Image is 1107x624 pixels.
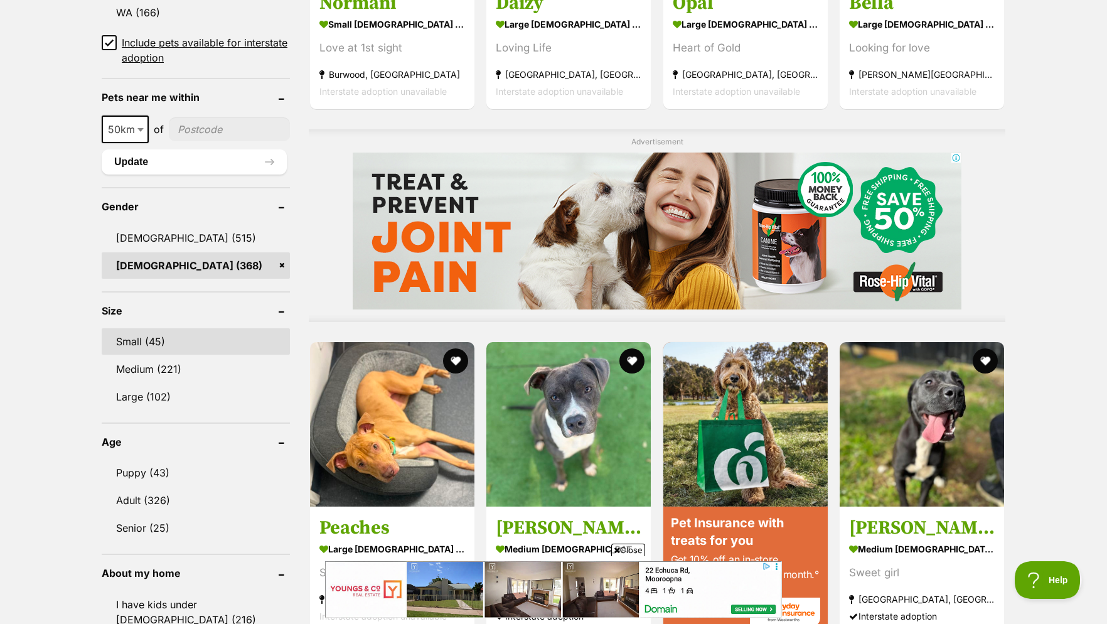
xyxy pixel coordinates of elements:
[673,40,818,56] div: Heart of Gold
[102,92,290,103] header: Pets near me within
[319,40,465,56] div: Love at 1st sight
[673,66,818,83] strong: [GEOGRAPHIC_DATA], [GEOGRAPHIC_DATA]
[496,66,641,83] strong: [GEOGRAPHIC_DATA], [GEOGRAPHIC_DATA]
[496,40,641,56] div: Loving Life
[849,40,995,56] div: Looking for love
[840,342,1004,507] img: Tammy - Staffordshire Bull Terrier Dog
[319,564,465,581] div: Sweetie
[611,544,645,556] span: Close
[319,515,465,539] h3: Peaches
[1015,561,1082,599] iframe: Help Scout Beacon - Open
[102,149,287,175] button: Update
[496,539,641,557] strong: medium [DEMOGRAPHIC_DATA] Dog
[319,86,447,97] span: Interstate adoption unavailable
[102,35,290,65] a: Include pets available for interstate adoption
[849,590,995,607] strong: [GEOGRAPHIC_DATA], [GEOGRAPHIC_DATA]
[102,116,149,143] span: 50km
[325,561,782,618] iframe: Advertisement
[443,348,468,374] button: favourite
[102,568,290,579] header: About my home
[102,252,290,279] a: [DEMOGRAPHIC_DATA] (368)
[319,539,465,557] strong: large [DEMOGRAPHIC_DATA] Dog
[486,342,651,507] img: Sue - American Staffordshire Terrier Dog
[496,15,641,33] strong: large [DEMOGRAPHIC_DATA] Dog
[496,515,641,539] h3: [PERSON_NAME]
[102,436,290,448] header: Age
[102,305,290,316] header: Size
[849,607,995,624] div: Interstate adoption
[849,539,995,557] strong: medium [DEMOGRAPHIC_DATA] Dog
[496,86,623,97] span: Interstate adoption unavailable
[849,15,995,33] strong: large [DEMOGRAPHIC_DATA] Dog
[103,121,147,138] span: 50km
[102,515,290,541] a: Senior (25)
[319,590,465,607] strong: Alfredton, [GEOGRAPHIC_DATA]
[319,610,447,621] span: Interstate adoption unavailable
[102,201,290,212] header: Gender
[102,384,290,410] a: Large (102)
[973,348,998,374] button: favourite
[849,86,976,97] span: Interstate adoption unavailable
[102,328,290,355] a: Small (45)
[849,515,995,539] h3: [PERSON_NAME]
[849,564,995,581] div: Sweet girl
[673,15,818,33] strong: large [DEMOGRAPHIC_DATA] Dog
[310,342,474,507] img: Peaches - Rhodesian Ridgeback Dog
[309,129,1005,322] div: Advertisement
[154,122,164,137] span: of
[102,487,290,514] a: Adult (326)
[102,460,290,486] a: Puppy (43)
[319,15,465,33] strong: small [DEMOGRAPHIC_DATA] Dog
[102,356,290,382] a: Medium (221)
[849,66,995,83] strong: [PERSON_NAME][GEOGRAPHIC_DATA]
[353,153,961,309] iframe: Advertisement
[319,66,465,83] strong: Burwood, [GEOGRAPHIC_DATA]
[620,348,645,374] button: favourite
[673,86,800,97] span: Interstate adoption unavailable
[169,117,290,141] input: postcode
[122,35,290,65] span: Include pets available for interstate adoption
[102,225,290,251] a: [DEMOGRAPHIC_DATA] (515)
